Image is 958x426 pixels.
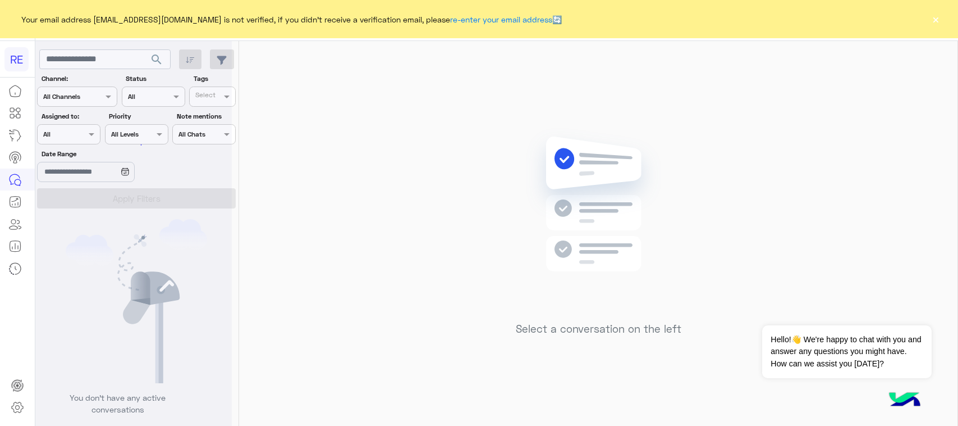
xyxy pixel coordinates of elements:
span: Your email address [EMAIL_ADDRESS][DOMAIN_NAME] is not verified, if you didn't receive a verifica... [21,13,562,25]
span: Hello!👋 We're happy to chat with you and answer any questions you might have. How can we assist y... [762,325,931,378]
div: RE [4,47,29,71]
button: × [930,13,941,25]
a: re-enter your email address [450,15,552,24]
div: loading... [123,135,143,155]
img: hulul-logo.png [885,381,924,420]
img: no messages [517,128,680,314]
div: Select [194,90,216,103]
h5: Select a conversation on the left [516,323,681,336]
